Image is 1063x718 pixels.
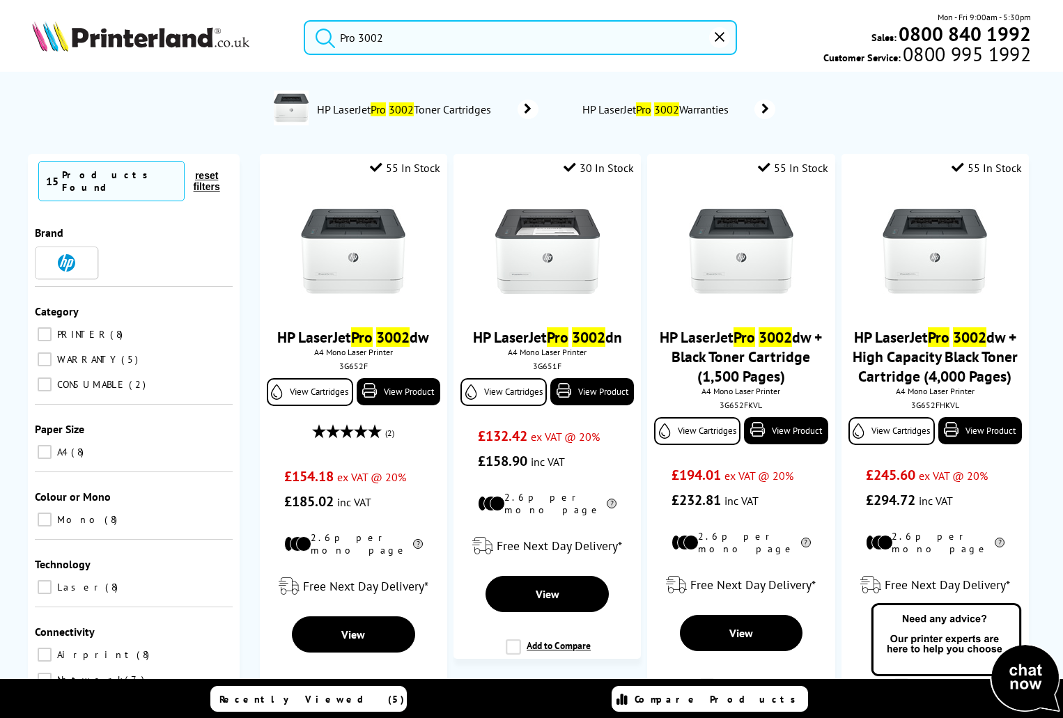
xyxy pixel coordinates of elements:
span: PRINTER [54,328,109,341]
span: Free Next Day Delivery* [690,577,816,593]
a: Printerland Logo [32,21,287,54]
span: ex VAT @ 20% [724,469,793,483]
span: 2 [129,378,149,391]
span: 0800 995 1992 [901,47,1031,61]
span: A4 Mono Laser Printer [267,347,440,357]
img: HP-LJP-3002dwe-Front-Small.jpg [883,199,987,304]
span: 8 [137,648,153,661]
div: 30 In Stock [564,161,634,175]
span: CONSUMABLE [54,378,127,391]
div: 3G651F [464,361,630,371]
input: WARRANTY 5 [38,352,52,366]
span: Colour or Mono [35,490,111,504]
img: HP-LJP-3002dwe-Front-Small.jpg [301,199,405,304]
a: View Cartridges [848,417,935,445]
span: Category [35,304,79,318]
mark: Pro [734,327,755,347]
span: Recently Viewed (5) [219,693,405,705]
span: Free Next Day Delivery* [497,538,622,554]
span: Customer Service: [823,47,1031,64]
span: inc VAT [724,494,759,508]
li: 2.6p per mono page [866,530,1004,555]
span: £132.42 [478,427,527,445]
a: View Product [550,378,634,405]
mark: Pro [351,327,373,347]
span: HP LaserJet Toner Cartridges [316,102,497,116]
a: HP LaserJetPro 3002Warranties [580,100,775,119]
a: View Product [744,417,828,444]
span: A4 [54,446,70,458]
mark: Pro [928,327,949,347]
span: ex VAT @ 20% [919,469,988,483]
span: View [536,587,559,601]
label: Add to Compare [506,639,591,666]
span: Laser [54,581,104,593]
li: 2.6p per mono page [478,491,616,516]
span: View [729,626,753,640]
input: Mono 8 [38,513,52,526]
span: HP LaserJet Warranties [580,102,734,116]
span: Mono [54,513,103,526]
span: inc VAT [337,495,371,509]
span: £194.01 [672,466,721,484]
a: HP LaserJetPro 3002dw + High Capacity Black Toner Cartridge (4,000 Pages) [853,327,1018,386]
a: HP LaserJetPro 3002dw [277,327,429,347]
div: 3G652FHKVL [852,400,1018,410]
div: modal_delivery [267,567,440,606]
b: 0800 840 1992 [899,21,1031,47]
a: HP LaserJetPro 3002Toner Cartridges [316,91,538,128]
span: inc VAT [531,455,565,469]
span: £294.72 [866,491,915,509]
span: 8 [110,328,126,341]
mark: 3002 [759,327,792,347]
div: modal_delivery [460,526,634,565]
mark: 3002 [953,327,986,347]
a: HP LaserJetPro 3002dn [473,327,622,347]
a: Compare Products [612,686,808,712]
span: 8 [104,513,121,526]
span: View [341,627,365,641]
span: 8 [105,581,121,593]
span: 5 [121,353,141,366]
div: 55 In Stock [952,161,1022,175]
span: £158.90 [478,452,527,470]
a: View Product [357,378,440,405]
a: 0800 840 1992 [897,27,1031,40]
input: CONSUMABLE 2 [38,377,52,391]
span: inc VAT [919,494,953,508]
img: HP-LJP-3002dw-Front-Small.jpg [495,199,600,304]
span: Technology [35,557,91,571]
span: Free Next Day Delivery* [303,578,428,594]
span: A4 Mono Laser Printer [654,386,828,396]
mark: Pro [371,102,386,116]
span: ex VAT @ 20% [531,430,600,444]
input: A4 8 [38,445,52,459]
mark: 3002 [376,327,410,347]
li: 2.6p per mono page [284,531,423,556]
a: Recently Viewed (5) [210,686,407,712]
label: Add to Compare [699,678,784,705]
div: modal_delivery [654,565,828,604]
input: PRINTER 8 [38,327,52,341]
img: HP-LJP3002dw-DeptImage.jpg [274,91,309,125]
div: 55 In Stock [758,161,828,175]
img: HP-LJP-3002dwe-Front-Small.jpg [689,199,793,304]
a: View [486,576,609,612]
li: 2.6p per mono page [672,530,810,555]
span: WARRANTY [54,353,120,366]
a: View Cartridges [460,378,547,406]
span: 8 [71,446,87,458]
span: Sales: [871,31,897,44]
span: Connectivity [35,625,95,639]
mark: 3002 [654,102,679,116]
a: View Product [938,417,1022,444]
span: A4 Mono Laser Printer [460,347,634,357]
div: 3G652FKVL [658,400,824,410]
a: HP LaserJetPro 3002dw + Black Toner Cartridge (1,500 Pages) [660,327,822,386]
span: £154.18 [284,467,334,485]
a: View [292,616,415,653]
span: Free Next Day Delivery* [885,577,1010,593]
span: £245.60 [866,466,915,484]
mark: 3002 [572,327,605,347]
span: Compare Products [635,693,803,705]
